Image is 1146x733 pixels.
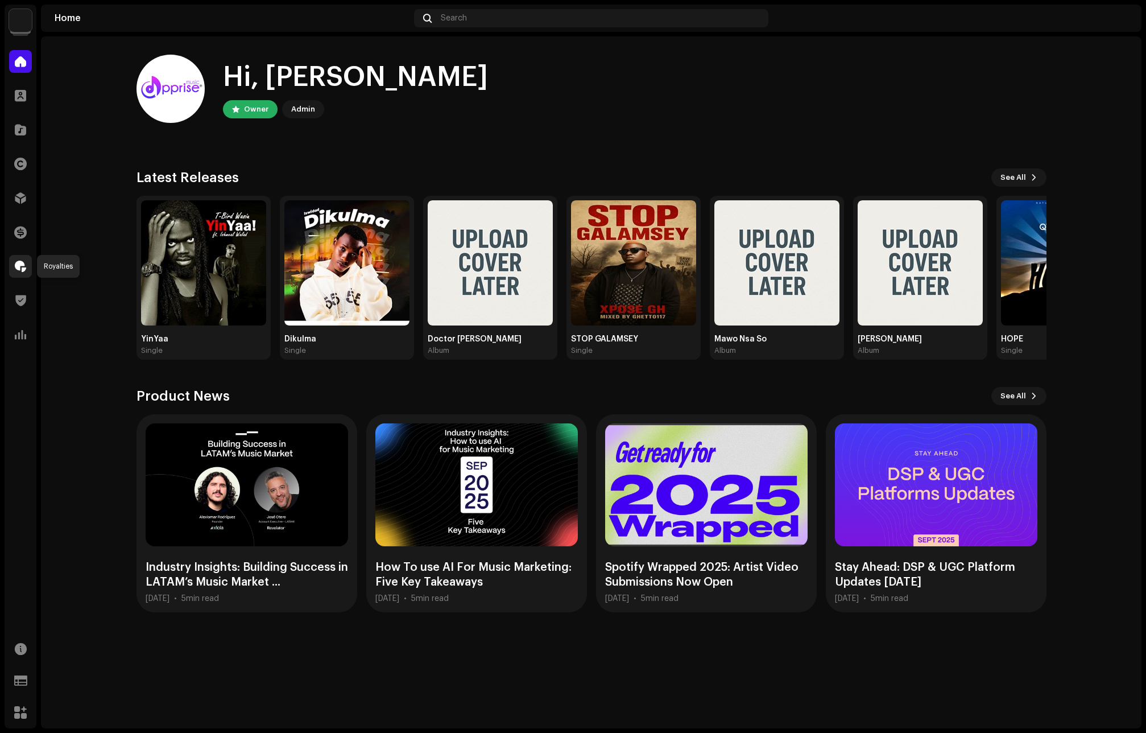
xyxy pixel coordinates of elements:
div: [PERSON_NAME] [858,335,983,344]
span: min read [416,595,449,603]
img: 0d79ddf2-b307-4604-9a55-90ddbd0f7220 [858,200,983,326]
div: Single [284,346,306,355]
img: 4901c1f5-ce6b-4e2a-9a50-0c23430dfcc6 [284,200,409,326]
button: See All [991,168,1046,187]
div: • [404,594,407,603]
div: STOP GALAMSEY [571,335,696,344]
div: Industry Insights: Building Success in LATAM’s Music Market ... [146,560,348,590]
img: b1f81c92-353e-4647-8efe-aee6dc57823b [714,200,839,326]
div: Album [714,346,736,355]
div: Single [571,346,593,355]
div: 5 [641,594,679,603]
div: [DATE] [605,594,629,603]
img: 2b0b9405-7f36-4aa2-b6c2-99a4460f991c [571,200,696,326]
div: Album [858,346,879,355]
div: Owner [244,102,268,116]
div: • [863,594,866,603]
span: min read [875,595,908,603]
div: [DATE] [375,594,399,603]
img: 1c16f3de-5afb-4452-805d-3f3454e20b1b [9,9,32,32]
div: YinYaa [141,335,266,344]
div: • [634,594,636,603]
div: [DATE] [146,594,169,603]
div: 5 [871,594,908,603]
img: 94355213-6620-4dec-931c-2264d4e76804 [1110,9,1128,27]
div: HOPE [1001,335,1126,344]
img: 442e986c-c776-43df-9fc6-37bc34096222 [141,200,266,326]
span: min read [646,595,679,603]
div: Hi, [PERSON_NAME] [223,59,488,96]
div: Stay Ahead: DSP & UGC Platform Updates [DATE] [835,560,1037,590]
div: How To use AI For Music Marketing: Five Key Takeaways [375,560,578,590]
button: See All [991,387,1046,405]
div: Single [141,346,163,355]
img: 94355213-6620-4dec-931c-2264d4e76804 [136,55,205,123]
div: • [174,594,177,603]
h3: Product News [136,387,230,405]
div: 5 [411,594,449,603]
div: 5 [181,594,219,603]
div: Spotify Wrapped 2025: Artist Video Submissions Now Open [605,560,808,590]
div: Admin [291,102,315,116]
span: Search [441,14,467,23]
img: 8bc6e28f-7a0b-48d6-9a20-7c18ecbcd5a5 [428,200,553,326]
div: Mawo Nsa So [714,335,839,344]
div: Single [1001,346,1023,355]
div: Dikulma [284,335,409,344]
img: d1379930-20e3-40af-ad31-df7c9596c34d [1001,200,1126,326]
div: [DATE] [835,594,859,603]
h3: Latest Releases [136,168,239,187]
div: Album [428,346,449,355]
div: Doctor [PERSON_NAME] [428,335,553,344]
span: See All [1000,385,1026,407]
span: min read [186,595,219,603]
div: Home [55,14,409,23]
span: See All [1000,166,1026,189]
